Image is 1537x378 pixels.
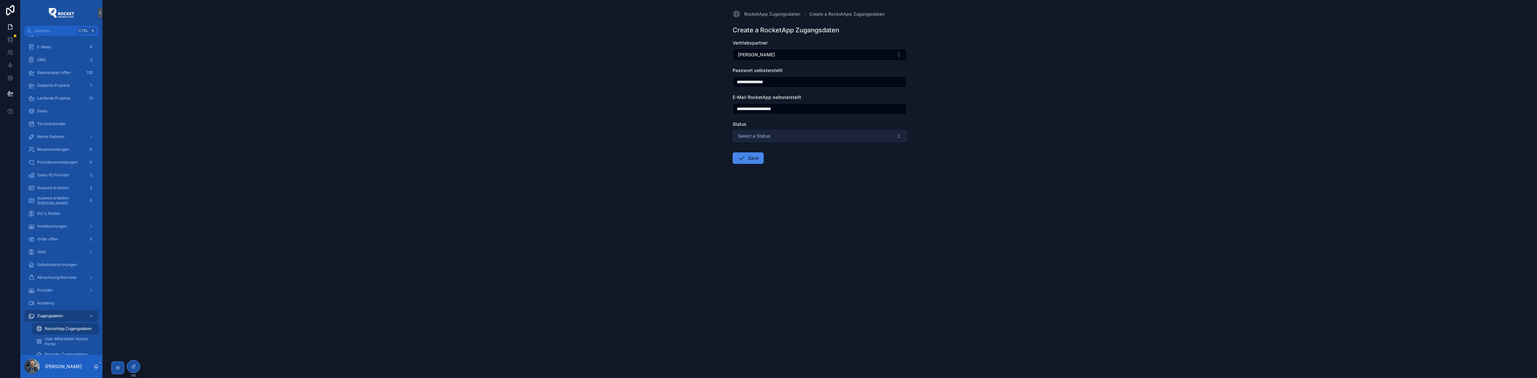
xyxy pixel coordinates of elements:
[87,94,95,102] div: 12
[744,11,800,17] span: RocketApp Zugangsdaten
[24,297,99,309] a: Academy
[37,44,51,50] span: E-Mails
[24,233,99,245] a: Order offen0
[45,363,82,370] p: [PERSON_NAME]
[20,36,102,355] div: scrollable content
[24,169,99,181] a: Sales-ID Provider2
[37,147,69,152] span: Neuanmeldungen
[733,26,839,35] h1: Create a RocketApp Zugangsdaten
[45,352,87,357] span: Provider Zugangsdaten
[24,131,99,142] a: Meine Raketen
[37,173,69,178] span: Sales-ID Provider
[738,52,775,58] span: [PERSON_NAME]
[87,184,95,192] div: 2
[24,92,99,104] a: Laufende Projekte12
[37,301,54,306] span: Academy
[32,336,99,347] a: User Mitarbeiter Rocket Portal
[37,288,53,293] span: Provider
[37,224,67,229] span: Hotelbuchungen
[24,67,99,78] a: Raketenstart offen135
[24,54,99,66] a: SMS3
[733,94,801,100] span: E-Mail RocketApp selbsterstellt
[24,144,99,155] a: Neuanmeldungen0
[37,262,77,267] span: Gehaltsabrechnungen
[87,235,95,243] div: 0
[24,118,99,130] a: Terminkalender
[24,246,99,258] a: Geld
[24,26,99,36] button: Jump to...CtrlK
[24,259,99,270] a: Gehaltsabrechnungen
[733,10,800,18] a: RocketApp Zugangsdaten
[24,221,99,232] a: Hotelbuchungen
[37,211,61,216] span: GU´s, Kosten
[37,196,85,206] span: Ausweis erstellen [PERSON_NAME]
[733,40,768,45] span: Vertriebspartner
[24,157,99,168] a: Provideranmeldungen0
[34,28,75,33] span: Jump to...
[37,109,47,114] span: Deals
[49,8,74,18] img: App logo
[24,41,99,53] a: E-Mails6
[87,146,95,153] div: 0
[24,195,99,206] a: Ausweis erstellen [PERSON_NAME]0
[45,326,92,331] span: RocketApp Zugangsdaten
[733,152,764,164] button: Save
[733,130,907,142] button: Select Button
[733,121,746,127] span: Status
[24,80,99,91] a: Geplante Projekte7
[37,249,45,254] span: Geld
[37,134,64,139] span: Meine Raketen
[37,160,77,165] span: Provideranmeldungen
[37,313,63,318] span: Zugangsdaten
[87,82,95,89] div: 7
[37,275,77,280] span: Abrechnung Recruiter
[32,349,99,360] a: Provider Zugangsdaten
[738,133,770,139] span: Select a Status
[24,272,99,283] a: Abrechnung Recruiter
[24,208,99,219] a: GU´s, Kosten
[24,105,99,117] a: Deals
[87,43,95,51] div: 6
[87,197,95,205] div: 0
[77,28,89,34] span: Ctrl
[24,182,99,194] a: Ausweis erstellen2
[87,171,95,179] div: 2
[37,83,70,88] span: Geplante Projekte
[733,49,907,61] button: Select Button
[32,323,99,334] a: RocketApp Zugangsdaten
[45,336,92,347] span: User Mitarbeiter Rocket Portal
[37,96,70,101] span: Laufende Projekte
[24,285,99,296] a: Provider
[24,310,99,322] a: Zugangsdaten
[37,57,46,62] span: SMS
[37,70,71,75] span: Raketenstart offen
[90,28,95,33] span: K
[37,237,58,242] span: Order offen
[85,69,95,76] div: 135
[37,121,66,126] span: Terminkalender
[87,158,95,166] div: 0
[733,68,783,73] span: Passwort selbsterstellt
[87,56,95,64] div: 3
[37,185,69,190] span: Ausweis erstellen
[809,11,884,17] a: Create a RocketApp Zugangsdaten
